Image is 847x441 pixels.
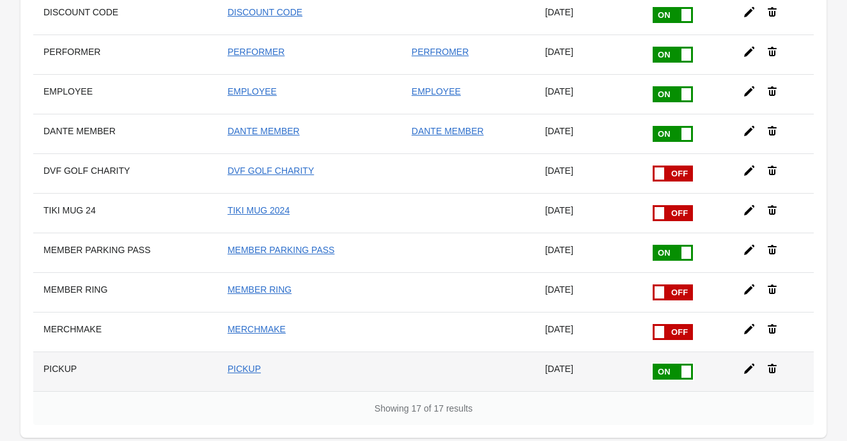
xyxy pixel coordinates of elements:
td: [DATE] [535,74,641,114]
a: PERFORMER [228,47,284,57]
th: MEMBER PARKING PASS [33,233,217,272]
a: MERCHMAKE [228,324,286,334]
a: EMPLOYEE [412,86,461,97]
a: EMPLOYEE [228,86,277,97]
td: [DATE] [535,153,641,193]
th: MERCHMAKE [33,312,217,352]
td: [DATE] [535,312,641,352]
th: DANTE MEMBER [33,114,217,153]
div: Showing 17 of 17 results [33,391,814,425]
td: [DATE] [535,114,641,153]
a: TIKI MUG 2024 [228,205,290,215]
td: [DATE] [535,233,641,272]
th: PICKUP [33,352,217,391]
a: MEMBER RING [228,284,291,295]
th: MEMBER RING [33,272,217,312]
a: DISCOUNT CODE [228,7,302,17]
a: DANTE MEMBER [412,126,484,136]
a: DVF GOLF CHARITY [228,166,314,176]
td: [DATE] [535,193,641,233]
td: [DATE] [535,272,641,312]
a: MEMBER PARKING PASS [228,245,335,255]
td: [DATE] [535,352,641,391]
a: PERFROMER [412,47,469,57]
th: DVF GOLF CHARITY [33,153,217,193]
th: PERFORMER [33,35,217,74]
a: DANTE MEMBER [228,126,300,136]
a: PICKUP [228,364,261,374]
th: TIKI MUG 24 [33,193,217,233]
th: EMPLOYEE [33,74,217,114]
td: [DATE] [535,35,641,74]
